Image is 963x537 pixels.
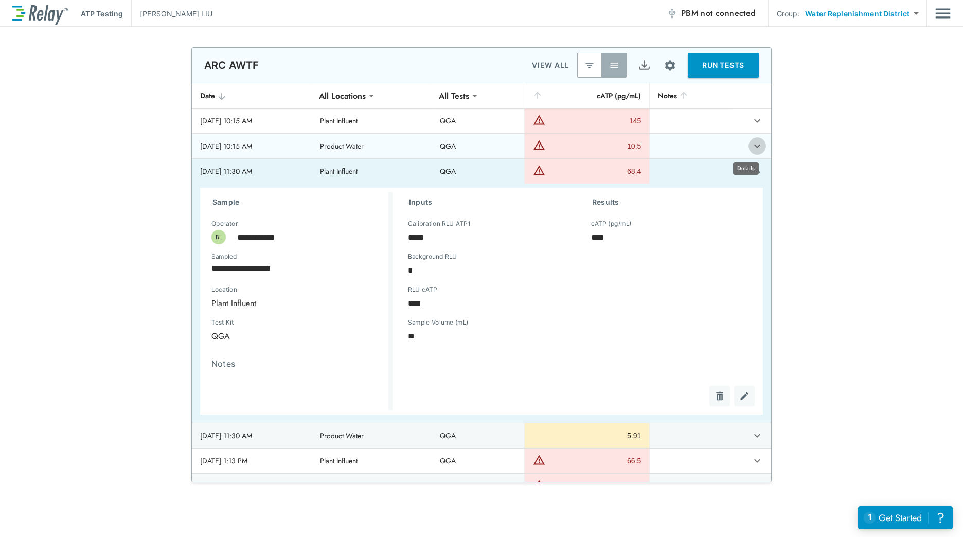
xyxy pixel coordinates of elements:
label: Sample Volume (mL) [408,319,469,326]
div: 68.4 [548,166,641,176]
span: not connected [701,7,755,19]
td: QGA [432,159,524,184]
span: PBM [681,6,756,21]
div: [DATE] 10:37 AM [200,481,304,491]
button: expand row [748,452,766,470]
img: Latest [584,60,595,70]
label: Background RLU [408,253,457,260]
div: 5.91 [533,431,641,441]
button: Main menu [935,4,951,23]
label: Sampled [211,253,237,260]
img: Edit test [739,391,750,401]
button: expand row [748,112,766,130]
h3: Inputs [409,196,567,208]
td: QGA [432,449,524,473]
div: [DATE] 11:30 AM [200,431,304,441]
p: Group: [777,8,800,19]
button: Edit test [734,386,755,406]
div: QGA [204,326,308,346]
div: 10.5 [548,141,641,151]
h3: Results [592,196,751,208]
img: Warning [533,114,545,126]
div: [DATE] 1:13 PM [200,456,304,466]
label: RLU cATP [408,286,437,293]
label: Location [211,286,342,293]
button: RUN TESTS [688,53,759,78]
img: Offline Icon [667,8,677,19]
td: QGA [432,109,524,133]
img: Warning [533,164,545,176]
div: [DATE] 11:30 AM [200,166,304,176]
div: All Tests [432,85,476,106]
div: 66.5 [548,456,641,466]
img: Delete [715,391,725,401]
img: Warning [533,454,545,466]
button: Delete [709,386,730,406]
td: Product Water [312,134,432,158]
div: Notes [658,89,724,102]
img: Warning [533,139,545,151]
div: [DATE] 10:15 AM [200,141,304,151]
div: All Locations [312,85,373,106]
img: Warning [533,479,545,491]
td: Plant Influent [312,449,432,473]
img: Drawer Icon [935,4,951,23]
button: PBM not connected [663,3,760,24]
label: cATP (pg/mL) [591,220,632,227]
button: Site setup [656,52,684,79]
div: 145 [548,116,641,126]
td: Plant Influent [312,109,432,133]
th: Date [192,83,312,109]
button: Export [632,53,656,78]
img: View All [609,60,619,70]
td: QGA [432,474,524,498]
iframe: Resource center [858,506,953,529]
button: expand row [748,427,766,444]
div: Details [733,162,759,175]
div: [DATE] 10:15 AM [200,116,304,126]
img: Export Icon [638,59,651,72]
div: Plant Influent [204,293,378,313]
label: Test Kit [211,319,290,326]
input: Choose date, selected date is Sep 3, 2025 [204,258,371,278]
td: Product Water [312,474,432,498]
label: Calibration RLU ATP1 [408,220,470,227]
td: Plant Influent [312,159,432,184]
p: [PERSON_NAME] LIU [140,8,212,19]
td: Product Water [312,423,432,448]
button: expand row [748,477,766,495]
td: QGA [432,423,524,448]
p: ARC AWTF [204,59,259,71]
p: VIEW ALL [532,59,569,71]
p: ATP Testing [81,8,123,19]
div: cATP (pg/mL) [532,89,641,102]
img: Settings Icon [664,59,676,72]
h3: Sample [212,196,388,208]
button: expand row [748,137,766,155]
div: 20.0 [548,481,641,491]
label: Operator [211,220,238,227]
div: BL [211,230,226,244]
td: QGA [432,134,524,158]
img: LuminUltra Relay [12,3,68,25]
